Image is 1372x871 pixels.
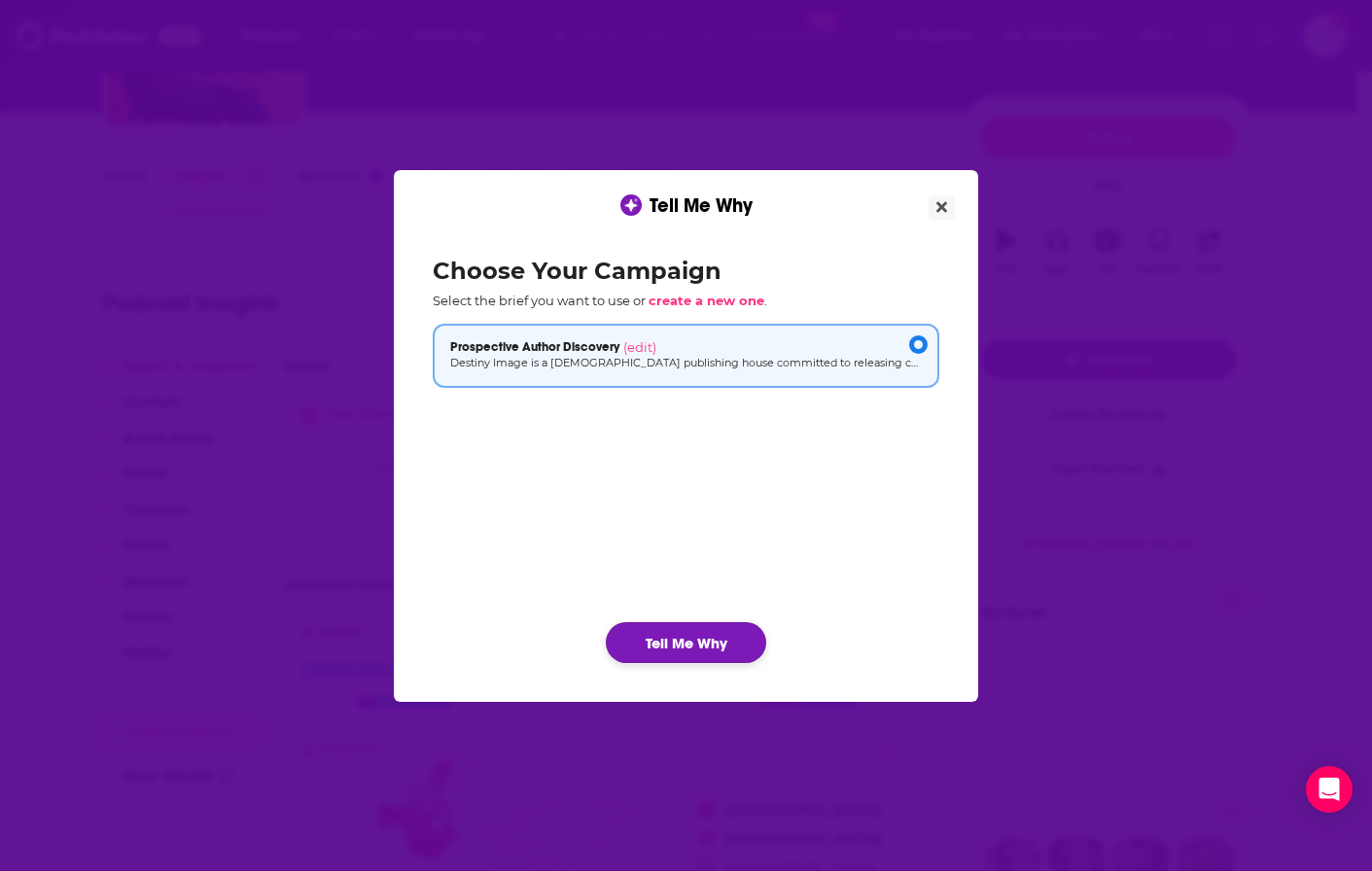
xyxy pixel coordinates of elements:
div: Open Intercom Messenger [1306,766,1353,813]
span: Tell Me Why [650,193,753,218]
h2: Choose Your Campaign [433,257,939,285]
p: Select the brief you want to use or . [433,293,939,308]
p: Destiny Image is a [DEMOGRAPHIC_DATA] publishing house committed to releasing cutting-edge prophe... [450,355,922,371]
img: tell me why sparkle [623,197,639,213]
span: Prospective Author Discovery [450,339,619,355]
span: (edit) [623,339,656,355]
button: Tell Me Why [606,622,766,663]
span: create a new one [649,293,764,308]
button: Close [929,195,955,220]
